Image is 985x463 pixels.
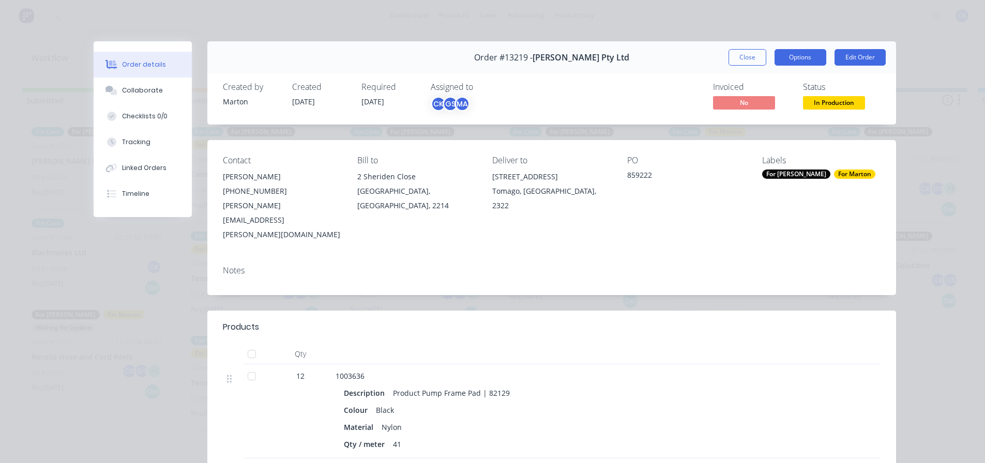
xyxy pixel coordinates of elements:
[94,181,192,207] button: Timeline
[357,156,476,165] div: Bill to
[729,49,766,66] button: Close
[269,344,331,364] div: Qty
[292,82,349,92] div: Created
[296,371,305,381] span: 12
[775,49,826,66] button: Options
[344,385,389,400] div: Description
[122,163,166,173] div: Linked Orders
[223,266,881,275] div: Notes
[122,86,163,95] div: Collaborate
[94,129,192,155] button: Tracking
[431,96,470,112] button: CKGSMA
[454,96,470,112] div: MA
[361,97,384,106] span: [DATE]
[94,155,192,181] button: Linked Orders
[361,82,418,92] div: Required
[223,82,280,92] div: Created by
[94,52,192,78] button: Order details
[834,169,875,179] div: For Marton
[377,420,406,435] div: Nylon
[223,96,280,107] div: Marton
[336,371,365,381] span: 1003636
[344,403,372,418] div: Colour
[492,169,611,184] div: [STREET_ADDRESS]
[627,169,746,184] div: 859222
[122,112,168,121] div: Checklists 0/0
[94,103,192,129] button: Checklists 0/0
[344,437,389,452] div: Qty / meter
[389,385,514,400] div: Product Pump Frame Pad | 82129
[762,156,881,165] div: Labels
[533,53,629,63] span: [PERSON_NAME] Pty Ltd
[762,169,830,179] div: For [PERSON_NAME]
[389,437,405,452] div: 41
[492,156,611,165] div: Deliver to
[835,49,886,66] button: Edit Order
[122,60,166,69] div: Order details
[223,169,341,242] div: [PERSON_NAME][PHONE_NUMBER][PERSON_NAME][EMAIL_ADDRESS][PERSON_NAME][DOMAIN_NAME]
[803,82,881,92] div: Status
[357,169,476,184] div: 2 Sheriden Close
[223,321,259,333] div: Products
[803,96,865,112] button: In Production
[357,169,476,213] div: 2 Sheriden Close[GEOGRAPHIC_DATA], [GEOGRAPHIC_DATA], 2214
[223,198,341,242] div: [PERSON_NAME][EMAIL_ADDRESS][PERSON_NAME][DOMAIN_NAME]
[94,78,192,103] button: Collaborate
[443,96,458,112] div: GS
[713,96,775,109] span: No
[431,96,446,112] div: CK
[357,184,476,213] div: [GEOGRAPHIC_DATA], [GEOGRAPHIC_DATA], 2214
[713,82,791,92] div: Invoiced
[372,403,398,418] div: Black
[223,156,341,165] div: Contact
[492,169,611,213] div: [STREET_ADDRESS]Tomago, [GEOGRAPHIC_DATA], 2322
[292,97,315,106] span: [DATE]
[803,96,865,109] span: In Production
[223,169,341,184] div: [PERSON_NAME]
[474,53,533,63] span: Order #13219 -
[122,137,150,147] div: Tracking
[223,184,341,198] div: [PHONE_NUMBER]
[431,82,534,92] div: Assigned to
[627,156,746,165] div: PO
[344,420,377,435] div: Material
[492,184,611,213] div: Tomago, [GEOGRAPHIC_DATA], 2322
[122,189,149,198] div: Timeline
